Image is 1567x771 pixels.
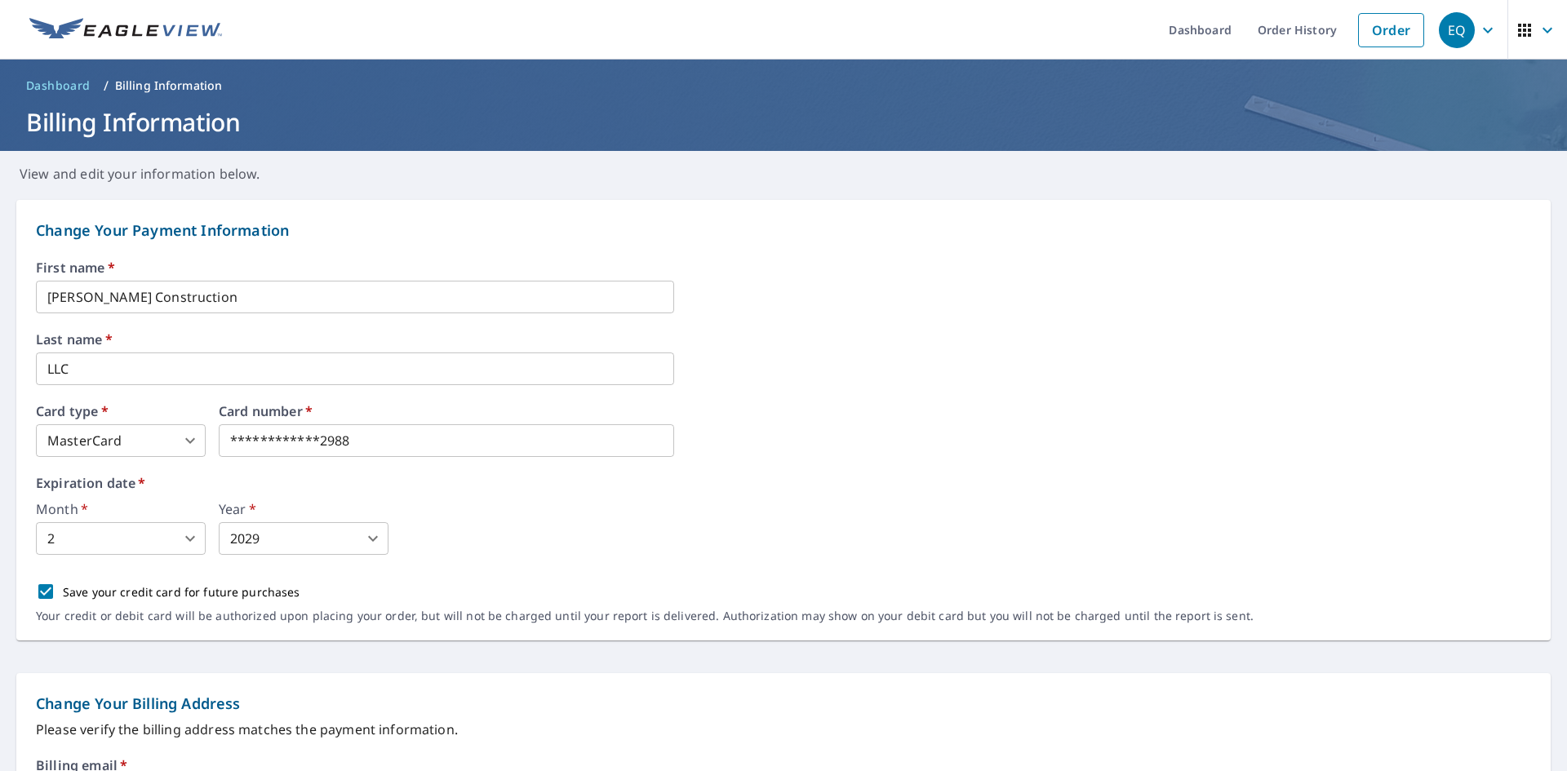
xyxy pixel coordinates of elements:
div: 2 [36,522,206,555]
label: Last name [36,333,1531,346]
p: Change Your Billing Address [36,693,1531,715]
label: Card type [36,405,206,418]
div: MasterCard [36,424,206,457]
label: First name [36,261,1531,274]
p: Please verify the billing address matches the payment information. [36,720,1531,739]
img: EV Logo [29,18,222,42]
a: Dashboard [20,73,97,99]
p: Save your credit card for future purchases [63,583,300,600]
p: Billing Information [115,78,223,94]
label: Year [219,503,388,516]
div: 2029 [219,522,388,555]
h1: Billing Information [20,105,1547,139]
p: Your credit or debit card will be authorized upon placing your order, but will not be charged unt... [36,609,1254,623]
span: Dashboard [26,78,91,94]
p: Change Your Payment Information [36,219,1531,241]
label: Card number [219,405,674,418]
label: Month [36,503,206,516]
label: Expiration date [36,476,1531,490]
li: / [104,76,109,95]
nav: breadcrumb [20,73,1547,99]
a: Order [1358,13,1424,47]
div: EQ [1439,12,1475,48]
